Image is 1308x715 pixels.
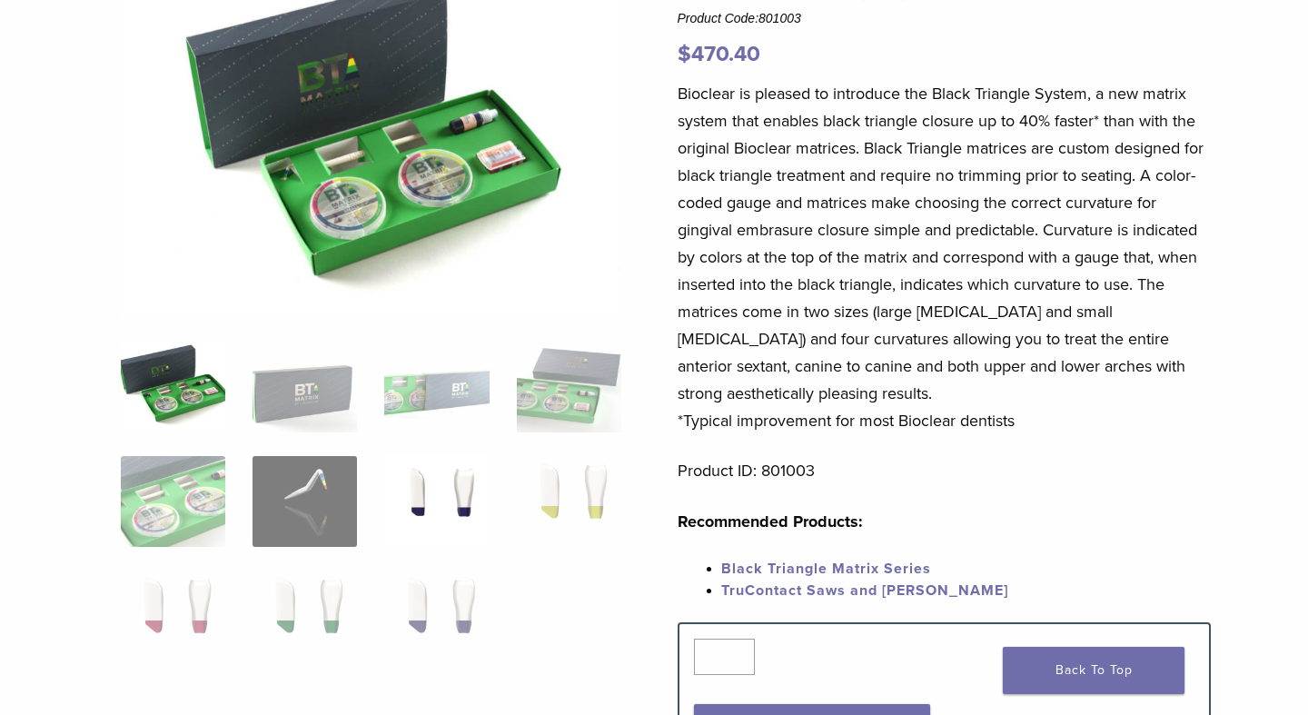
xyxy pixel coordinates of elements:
img: Black Triangle (BT) Kit - Image 10 [253,571,357,661]
span: $ [678,41,691,67]
img: Black Triangle (BT) Kit - Image 6 [253,456,357,547]
img: Black Triangle (BT) Kit - Image 9 [121,571,225,661]
img: Black Triangle (BT) Kit - Image 11 [384,571,489,661]
img: Black Triangle (BT) Kit - Image 5 [121,456,225,547]
a: Black Triangle Matrix Series [721,560,931,578]
img: Black Triangle (BT) Kit - Image 3 [384,342,489,432]
p: Bioclear is pleased to introduce the Black Triangle System, a new matrix system that enables blac... [678,80,1212,434]
p: Product ID: 801003 [678,457,1212,484]
img: Intro-Black-Triangle-Kit-6-Copy-e1548792917662-324x324.jpg [121,342,225,432]
strong: Recommended Products: [678,511,863,531]
bdi: 470.40 [678,41,760,67]
a: Back To Top [1003,647,1184,694]
img: Black Triangle (BT) Kit - Image 4 [517,342,621,432]
span: 801003 [758,11,801,25]
img: Black Triangle (BT) Kit - Image 7 [384,456,489,547]
span: Product Code: [678,11,801,25]
img: Black Triangle (BT) Kit - Image 8 [517,456,621,547]
a: TruContact Saws and [PERSON_NAME] [721,581,1008,600]
img: Black Triangle (BT) Kit - Image 2 [253,342,357,432]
